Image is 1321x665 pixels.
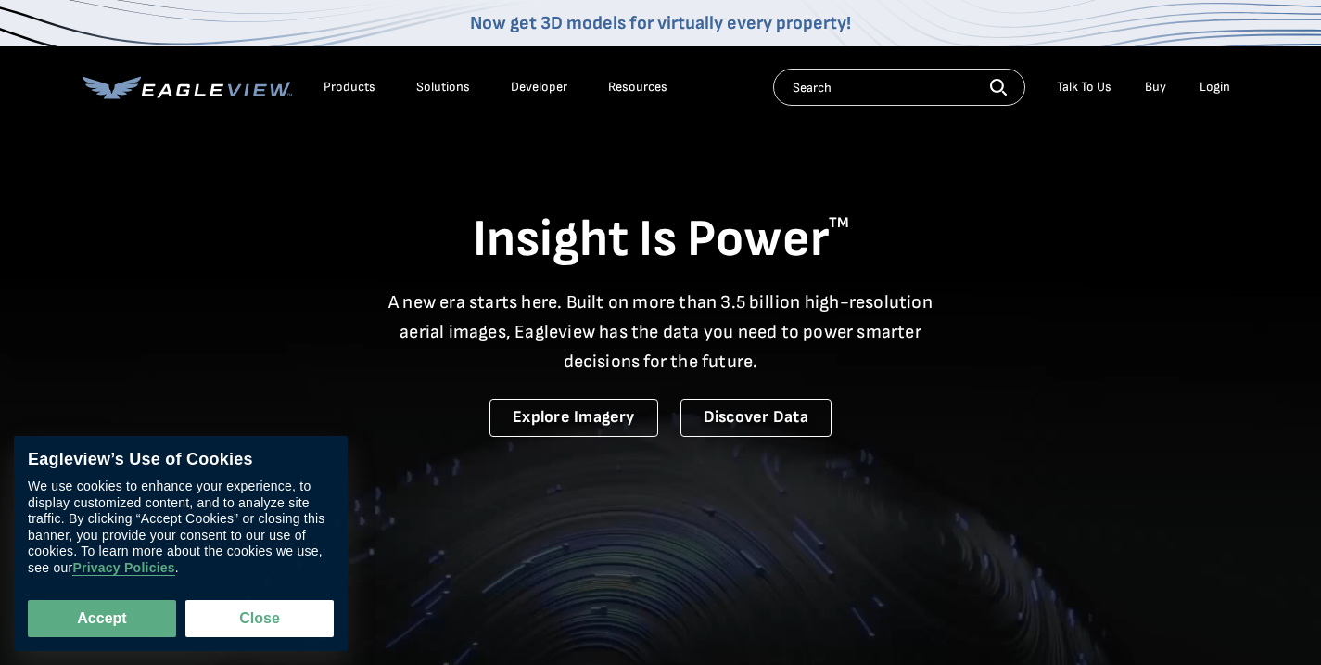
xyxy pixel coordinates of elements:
[680,399,832,437] a: Discover Data
[1057,79,1111,96] div: Talk To Us
[511,79,567,96] a: Developer
[28,450,334,470] div: Eagleview’s Use of Cookies
[185,600,334,637] button: Close
[324,79,375,96] div: Products
[1145,79,1166,96] a: Buy
[773,69,1025,106] input: Search
[416,79,470,96] div: Solutions
[1200,79,1230,96] div: Login
[608,79,667,96] div: Resources
[83,208,1239,273] h1: Insight Is Power
[28,600,176,637] button: Accept
[470,12,851,34] a: Now get 3D models for virtually every property!
[28,480,334,577] div: We use cookies to enhance your experience, to display customized content, and to analyze site tra...
[489,399,658,437] a: Explore Imagery
[829,214,849,232] sup: TM
[377,288,945,377] p: A new era starts here. Built on more than 3.5 billion high-resolution aerial images, Eagleview ha...
[72,561,174,577] a: Privacy Policies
